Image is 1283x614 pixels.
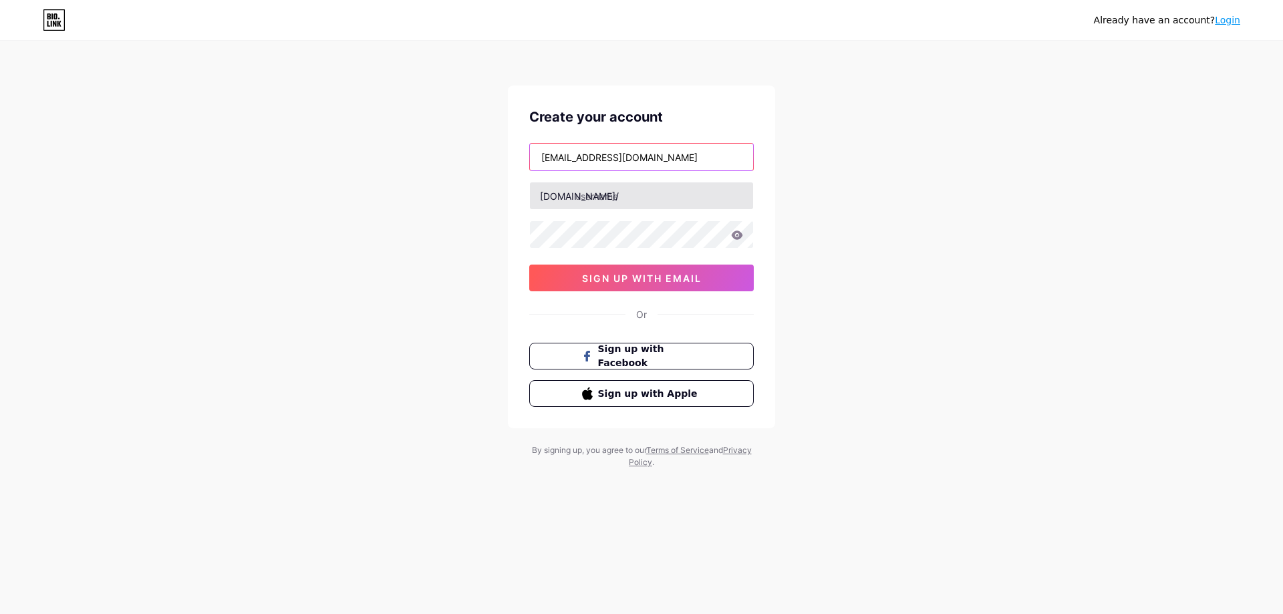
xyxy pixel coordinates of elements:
button: Sign up with Apple [529,380,754,407]
a: Terms of Service [646,445,709,455]
div: By signing up, you agree to our and . [528,444,755,468]
div: Create your account [529,107,754,127]
a: Login [1215,15,1240,25]
span: Sign up with Facebook [598,342,702,370]
div: Or [636,307,647,321]
input: Email [530,144,753,170]
span: sign up with email [582,273,702,284]
div: [DOMAIN_NAME]/ [540,189,619,203]
button: sign up with email [529,265,754,291]
button: Sign up with Facebook [529,343,754,369]
div: Already have an account? [1094,13,1240,27]
span: Sign up with Apple [598,387,702,401]
input: username [530,182,753,209]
